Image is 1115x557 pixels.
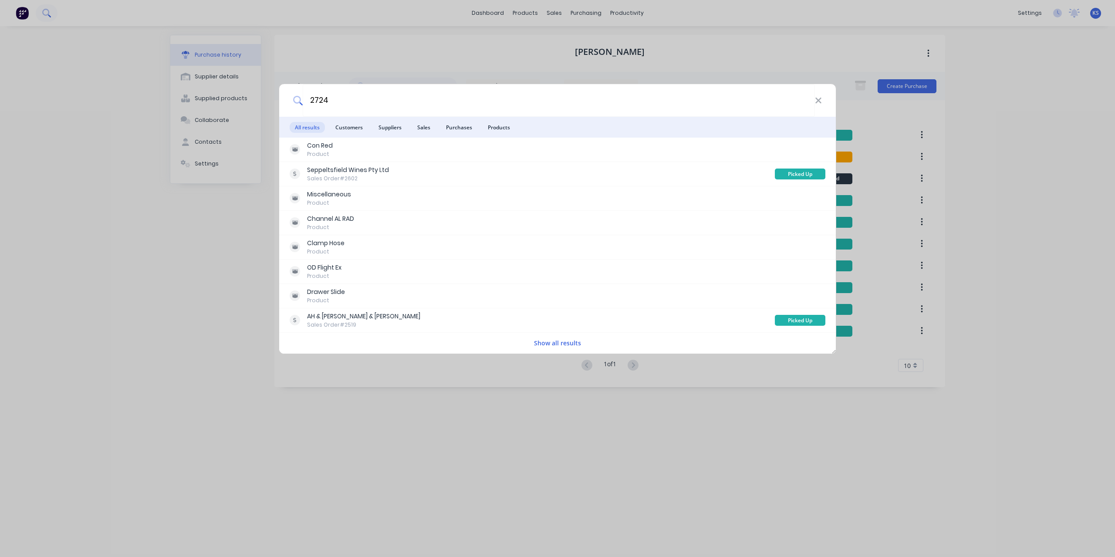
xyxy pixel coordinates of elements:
[307,321,420,329] div: Sales Order #2519
[373,122,407,133] span: Suppliers
[307,272,341,280] div: Product
[290,122,325,133] span: All results
[531,338,584,348] button: Show all results
[307,248,345,256] div: Product
[307,223,354,231] div: Product
[303,84,815,117] input: Start typing a customer or supplier name to create a new order...
[307,199,351,207] div: Product
[330,122,368,133] span: Customers
[307,263,341,272] div: OD Flight Ex
[775,315,825,326] div: Picked Up
[307,239,345,248] div: Clamp Hose
[412,122,436,133] span: Sales
[441,122,477,133] span: Purchases
[307,165,389,175] div: Seppeltsfield Wines Pty Ltd
[307,312,420,321] div: AH & [PERSON_NAME] & [PERSON_NAME]
[307,214,354,223] div: Channel AL RAD
[775,169,825,179] div: Picked Up
[307,297,345,304] div: Product
[483,122,515,133] span: Products
[307,150,333,158] div: Product
[307,190,351,199] div: Miscellaneous
[307,141,333,150] div: Con Red
[307,287,345,297] div: Drawer Slide
[307,175,389,182] div: Sales Order #2602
